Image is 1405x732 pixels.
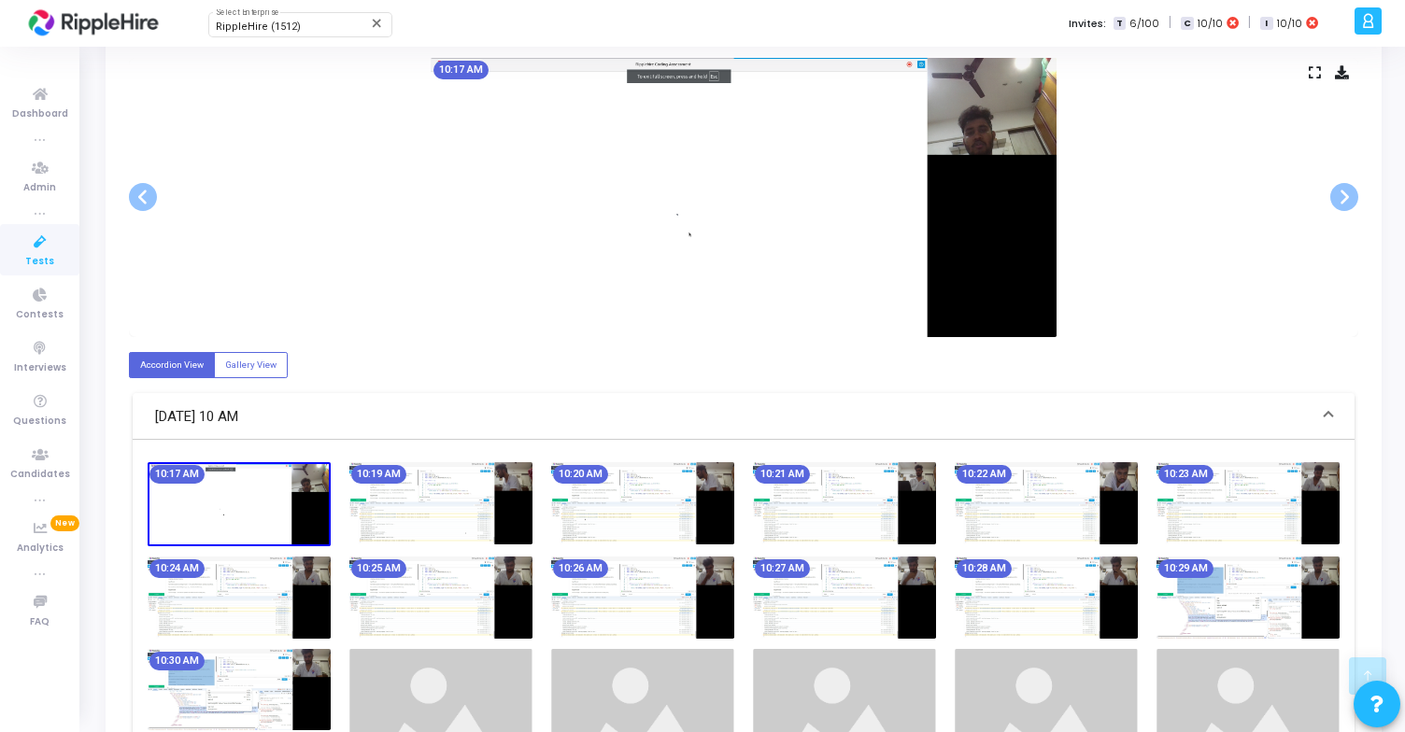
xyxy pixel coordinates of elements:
[753,462,936,543] img: screenshot-1755579076541.jpeg
[148,649,331,730] img: screenshot-1755579616555.jpeg
[25,254,54,270] span: Tests
[431,58,1057,337] img: screenshot-1755578836431.jpeg
[10,467,70,483] span: Candidates
[957,559,1012,578] mat-chip: 10:28 AM
[149,559,205,578] mat-chip: 10:24 AM
[755,559,810,578] mat-chip: 10:27 AM
[1260,17,1272,31] span: I
[351,559,406,578] mat-chip: 10:25 AM
[149,652,205,670] mat-chip: 10:30 AM
[1157,556,1340,638] img: screenshot-1755579556558.jpeg
[1158,465,1213,484] mat-chip: 10:23 AM
[1198,16,1223,32] span: 10/10
[214,352,288,377] label: Gallery View
[23,5,163,42] img: logo
[955,462,1138,543] img: screenshot-1755579127298.jpeg
[1181,17,1193,31] span: C
[1114,17,1126,31] span: T
[216,21,301,33] span: RippleHire (1512)
[17,541,64,556] span: Analytics
[23,180,56,196] span: Admin
[149,465,205,484] mat-chip: 10:17 AM
[148,556,331,638] img: screenshot-1755579254243.jpeg
[551,556,734,638] img: screenshot-1755579376563.jpeg
[14,360,66,376] span: Interviews
[16,307,64,323] span: Contests
[553,465,608,484] mat-chip: 10:20 AM
[30,614,50,630] span: FAQ
[753,556,936,638] img: screenshot-1755579436558.jpeg
[349,556,532,638] img: screenshot-1755579315947.jpeg
[551,462,734,543] img: screenshot-1755579015922.jpeg
[133,393,1355,440] mat-expansion-panel-header: [DATE] 10 AM
[1169,13,1171,33] span: |
[155,406,1310,428] mat-panel-title: [DATE] 10 AM
[351,465,406,484] mat-chip: 10:19 AM
[349,462,532,543] img: screenshot-1755578956550.jpeg
[1157,462,1340,543] img: screenshot-1755579196534.jpeg
[553,559,608,578] mat-chip: 10:26 AM
[50,515,79,531] span: New
[12,106,68,122] span: Dashboard
[957,465,1012,484] mat-chip: 10:22 AM
[129,352,215,377] label: Accordion View
[1158,559,1213,578] mat-chip: 10:29 AM
[433,61,489,79] mat-chip: 10:17 AM
[1248,13,1251,33] span: |
[370,16,385,31] mat-icon: Clear
[148,462,331,546] img: screenshot-1755578836431.jpeg
[1129,16,1159,32] span: 6/100
[1277,16,1302,32] span: 10/10
[755,465,810,484] mat-chip: 10:21 AM
[955,556,1138,638] img: screenshot-1755579496563.jpeg
[1069,16,1106,32] label: Invites:
[13,414,66,429] span: Questions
